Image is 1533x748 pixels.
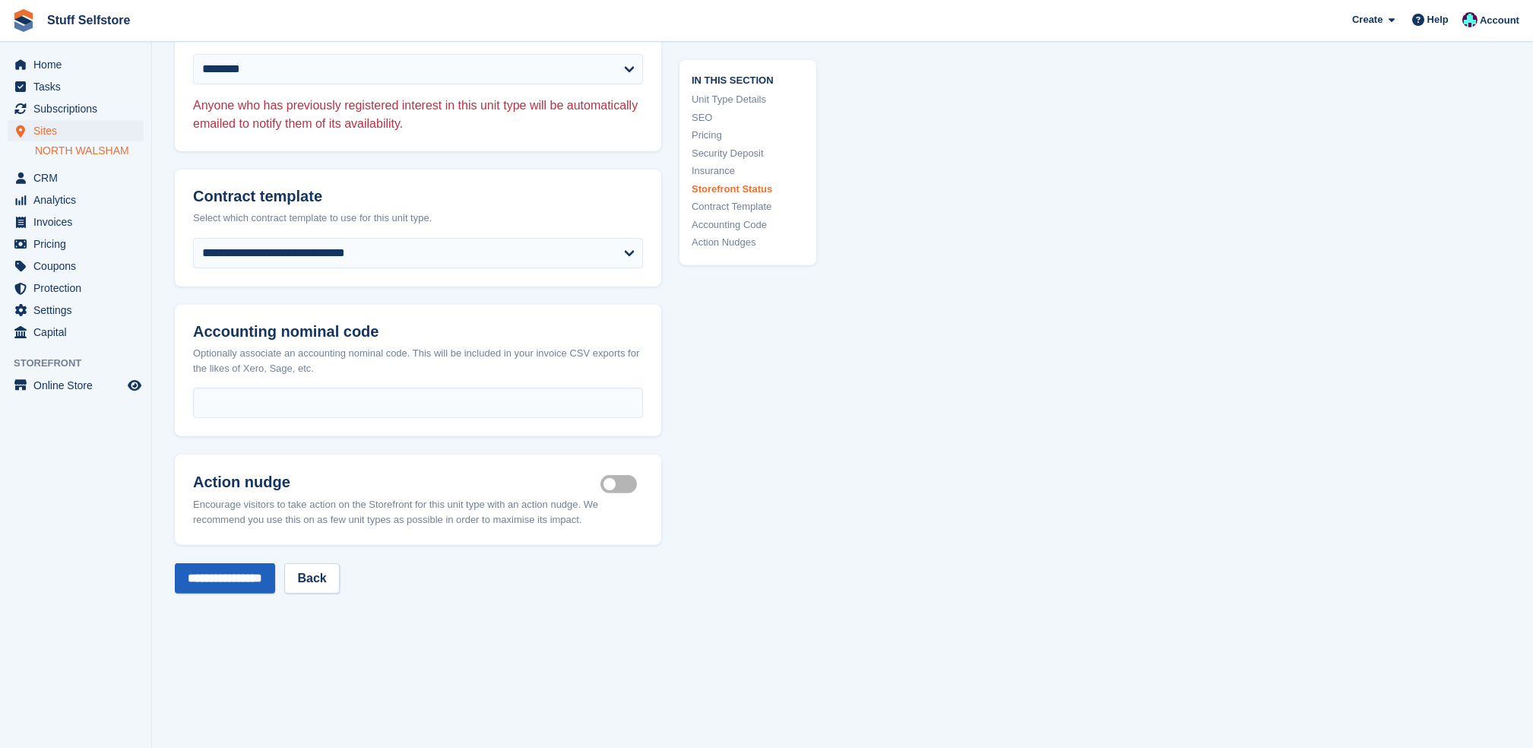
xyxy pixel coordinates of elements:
span: Coupons [33,255,125,277]
h2: Contract template [193,188,643,205]
span: Storefront [14,356,151,371]
div: Encourage visitors to take action on the Storefront for this unit type with an action nudge. We r... [193,497,643,527]
a: menu [8,211,144,233]
span: Protection [33,277,125,299]
span: Analytics [33,189,125,211]
span: Online Store [33,375,125,396]
a: menu [8,98,144,119]
a: menu [8,167,144,189]
a: menu [8,300,144,321]
div: Optionally associate an accounting nominal code. This will be included in your invoice CSV export... [193,346,643,376]
a: menu [8,189,144,211]
span: Subscriptions [33,98,125,119]
a: Action Nudges [692,235,804,250]
a: Security Deposit [692,145,804,160]
a: NORTH WALSHAM [35,144,144,158]
span: In this section [692,71,804,86]
a: Stuff Selfstore [41,8,136,33]
span: CRM [33,167,125,189]
a: menu [8,120,144,141]
span: Capital [33,322,125,343]
span: Create [1352,12,1383,27]
a: Insurance [692,163,804,179]
a: menu [8,322,144,343]
a: menu [8,54,144,75]
a: Contract Template [692,199,804,214]
a: menu [8,233,144,255]
a: Back [284,563,339,594]
a: Accounting Code [692,217,804,232]
h2: Accounting nominal code [193,323,643,341]
span: Settings [33,300,125,321]
span: Sites [33,120,125,141]
a: menu [8,277,144,299]
label: Is active [600,483,643,486]
span: Home [33,54,125,75]
img: stora-icon-8386f47178a22dfd0bd8f6a31ec36ba5ce8667c1dd55bd0f319d3a0aa187defe.svg [12,9,35,32]
a: menu [8,255,144,277]
a: Storefront Status [692,181,804,196]
h2: Action nudge [193,473,600,491]
span: Tasks [33,76,125,97]
a: menu [8,375,144,396]
img: Simon Gardner [1462,12,1478,27]
a: Pricing [692,128,804,143]
span: Pricing [33,233,125,255]
a: Preview store [125,376,144,395]
span: Invoices [33,211,125,233]
p: Anyone who has previously registered interest in this unit type will be automatically emailed to ... [193,97,643,133]
a: menu [8,76,144,97]
a: SEO [692,109,804,125]
div: Select which contract template to use for this unit type. [193,211,643,226]
a: Unit Type Details [692,92,804,107]
span: Account [1480,13,1519,28]
span: Help [1427,12,1449,27]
